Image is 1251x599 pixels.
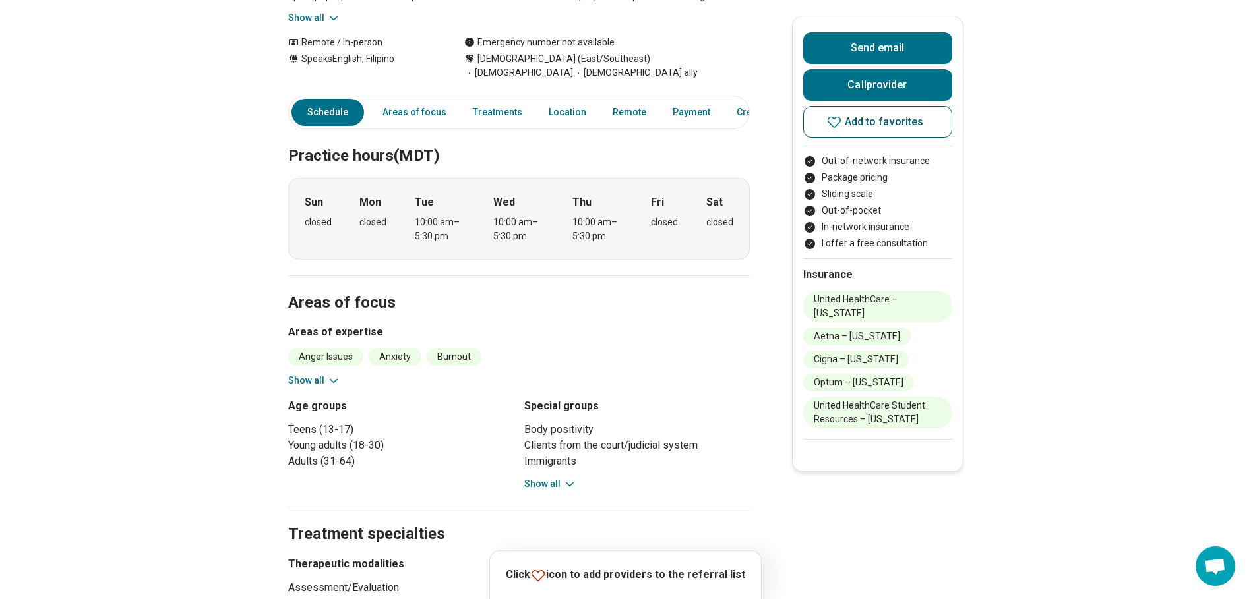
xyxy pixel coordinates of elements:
[803,267,952,283] h2: Insurance
[803,291,952,322] li: United HealthCare – [US_STATE]
[803,154,952,168] li: Out-of-network insurance
[524,398,750,414] h3: Special groups
[803,32,952,64] button: Send email
[729,99,795,126] a: Credentials
[288,11,340,25] button: Show all
[493,215,544,243] div: 10:00 am – 5:30 pm
[803,69,952,101] button: Callprovider
[803,106,952,138] button: Add to favorites
[369,348,421,366] li: Anxiety
[288,374,340,387] button: Show all
[291,99,364,126] a: Schedule
[288,348,363,366] li: Anger Issues
[288,324,750,340] h3: Areas of expertise
[605,99,654,126] a: Remote
[305,215,332,229] div: closed
[706,194,723,210] strong: Sat
[415,194,434,210] strong: Tue
[288,113,750,167] h2: Practice hours (MDT)
[803,397,952,428] li: United HealthCare Student Resources – [US_STATE]
[1196,546,1235,586] div: Open chat
[359,194,381,210] strong: Mon
[288,580,473,596] li: Assessment/Evaluation
[305,194,323,210] strong: Sun
[288,178,750,260] div: When does the program meet?
[803,351,909,368] li: Cigna – [US_STATE]
[803,171,952,185] li: Package pricing
[651,194,664,210] strong: Fri
[288,36,438,49] div: Remote / In-person
[803,237,952,250] li: I offer a free consultation
[464,36,615,49] div: Emergency number not available
[706,215,733,229] div: closed
[524,422,750,438] li: Body positivity
[288,398,514,414] h3: Age groups
[477,52,650,66] span: [DEMOGRAPHIC_DATA] (East/Southeast)
[288,453,514,469] li: Adults (31-64)
[288,438,514,453] li: Young adults (18-30)
[803,154,952,250] ul: Payment options
[524,453,750,469] li: Immigrants
[572,194,592,210] strong: Thu
[359,215,386,229] div: closed
[465,99,530,126] a: Treatments
[288,260,750,314] h2: Areas of focus
[524,438,750,453] li: Clients from the court/judicial system
[665,99,718,126] a: Payment
[288,52,438,80] div: Speaks English, Filipino
[573,66,698,80] span: [DEMOGRAPHIC_DATA] ally
[375,99,454,126] a: Areas of focus
[288,556,473,572] h3: Therapeutic modalities
[572,215,623,243] div: 10:00 am – 5:30 pm
[803,374,914,391] li: Optum – [US_STATE]
[415,215,466,243] div: 10:00 am – 5:30 pm
[524,477,576,491] button: Show all
[288,422,514,438] li: Teens (13-17)
[803,187,952,201] li: Sliding scale
[493,194,515,210] strong: Wed
[506,567,745,583] p: Click icon to add providers to the referral list
[288,492,750,546] h2: Treatment specialties
[803,328,911,345] li: Aetna – [US_STATE]
[803,204,952,217] li: Out-of-pocket
[651,215,678,229] div: closed
[427,348,481,366] li: Burnout
[541,99,594,126] a: Location
[803,220,952,234] li: In-network insurance
[464,66,573,80] span: [DEMOGRAPHIC_DATA]
[845,117,924,127] span: Add to favorites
